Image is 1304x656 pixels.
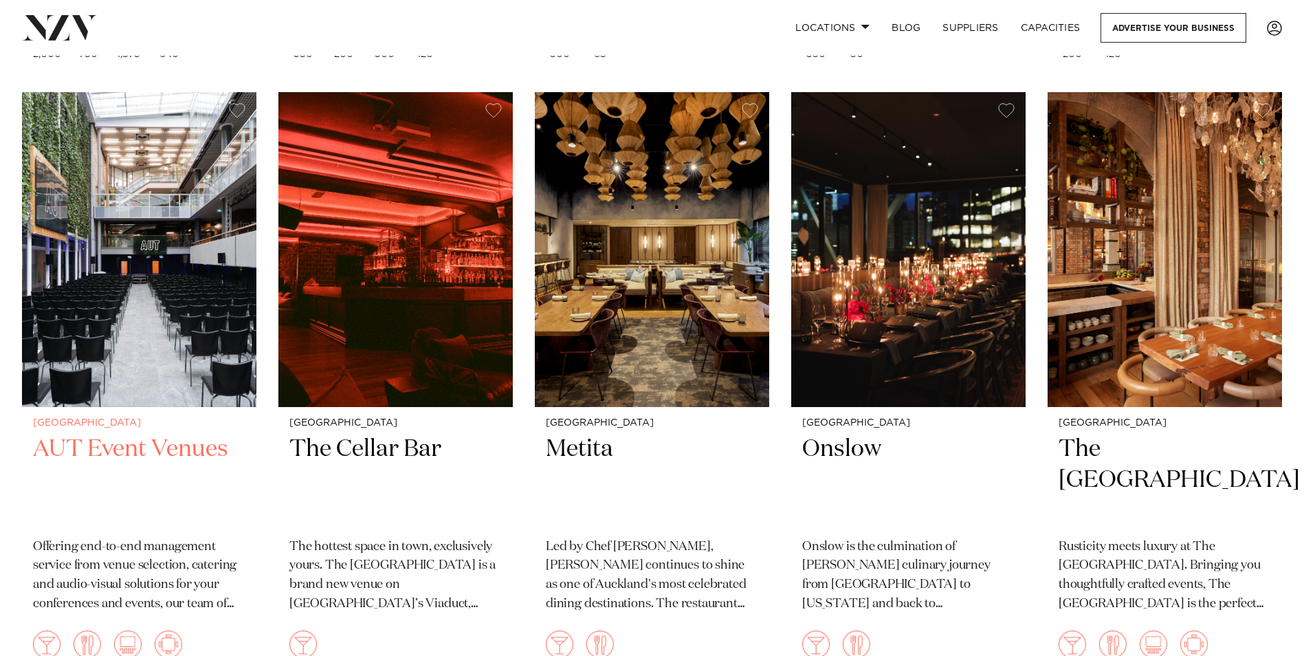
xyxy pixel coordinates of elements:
[784,13,881,43] a: Locations
[881,13,931,43] a: BLOG
[1010,13,1092,43] a: Capacities
[802,418,1015,428] small: [GEOGRAPHIC_DATA]
[1059,538,1271,615] p: Rusticity meets luxury at The [GEOGRAPHIC_DATA]. Bringing you thoughtfully crafted events, The [G...
[1101,13,1246,43] a: Advertise your business
[33,538,245,615] p: Offering end-to-end management service from venue selection, catering and audio-visual solutions ...
[1059,434,1271,527] h2: The [GEOGRAPHIC_DATA]
[1059,418,1271,428] small: [GEOGRAPHIC_DATA]
[802,538,1015,615] p: Onslow is the culmination of [PERSON_NAME] culinary journey from [GEOGRAPHIC_DATA] to [US_STATE] ...
[289,418,502,428] small: [GEOGRAPHIC_DATA]
[546,418,758,428] small: [GEOGRAPHIC_DATA]
[546,538,758,615] p: Led by Chef [PERSON_NAME], [PERSON_NAME] continues to shine as one of Auckland's most celebrated ...
[22,15,97,40] img: nzv-logo.png
[289,538,502,615] p: The hottest space in town, exclusively yours. The [GEOGRAPHIC_DATA] is a brand new venue on [GEOG...
[546,434,758,527] h2: Metita
[289,434,502,527] h2: The Cellar Bar
[802,434,1015,527] h2: Onslow
[931,13,1009,43] a: SUPPLIERS
[33,418,245,428] small: [GEOGRAPHIC_DATA]
[33,434,245,527] h2: AUT Event Venues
